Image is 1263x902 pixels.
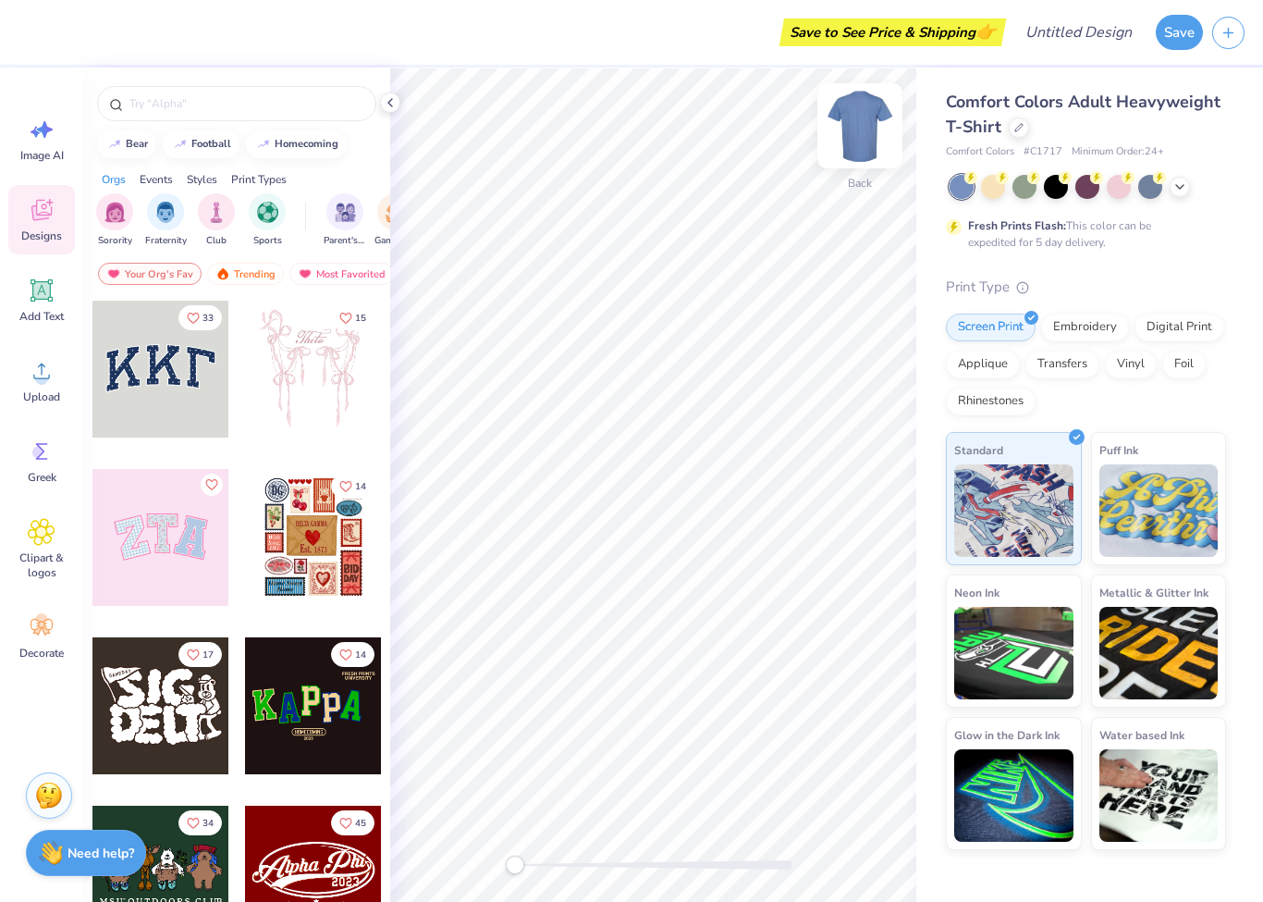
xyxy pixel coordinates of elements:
[355,314,366,323] span: 15
[1156,15,1203,50] button: Save
[324,193,366,248] button: filter button
[96,193,133,248] button: filter button
[1099,725,1184,745] span: Water based Ink
[1099,607,1219,699] img: Metallic & Glitter Ink
[198,193,235,248] div: filter for Club
[355,650,366,660] span: 14
[975,20,996,43] span: 👉
[145,234,187,248] span: Fraternity
[126,139,148,149] div: bear
[1099,464,1219,557] img: Puff Ink
[823,89,897,163] img: Back
[145,193,187,248] div: filter for Fraternity
[104,202,126,223] img: Sorority Image
[784,19,1001,46] div: Save to See Price & Shipping
[506,856,524,874] div: Accessibility label
[1072,144,1164,160] span: Minimum Order: 24 +
[98,263,202,285] div: Your Org's Fav
[946,91,1220,138] span: Comfort Colors Adult Heavyweight T-Shirt
[946,277,1226,298] div: Print Type
[202,650,214,660] span: 17
[187,171,217,188] div: Styles
[848,175,872,192] div: Back
[374,234,417,248] span: Game Day
[946,144,1014,160] span: Comfort Colors
[331,474,374,499] button: Like
[954,607,1073,699] img: Neon Ink
[1099,583,1208,602] span: Metallic & Glitter Ink
[206,202,227,223] img: Club Image
[128,94,364,113] input: Try "Alpha"
[1041,314,1129,341] div: Embroidery
[355,819,366,828] span: 45
[96,193,133,248] div: filter for Sorority
[246,130,347,158] button: homecoming
[97,130,156,158] button: bear
[954,440,1003,460] span: Standard
[324,193,366,248] div: filter for Parent's Weekend
[954,583,999,602] span: Neon Ink
[173,139,188,150] img: trend_line.gif
[102,171,126,188] div: Orgs
[946,351,1020,378] div: Applique
[215,267,230,280] img: trending.gif
[1024,144,1062,160] span: # C1717
[374,193,417,248] div: filter for Game Day
[106,267,121,280] img: most_fav.gif
[257,202,278,223] img: Sports Image
[67,845,134,862] strong: Need help?
[954,464,1073,557] img: Standard
[324,234,366,248] span: Parent's Weekend
[207,263,284,285] div: Trending
[155,202,176,223] img: Fraternity Image
[19,309,64,324] span: Add Text
[298,267,313,280] img: most_fav.gif
[191,139,231,149] div: football
[201,474,223,496] button: Like
[249,193,286,248] div: filter for Sports
[19,646,64,661] span: Decorate
[968,217,1196,251] div: This color can be expedited for 5 day delivery.
[249,193,286,248] button: filter button
[11,550,72,580] span: Clipart & logos
[202,819,214,828] span: 34
[98,234,132,248] span: Sorority
[21,229,62,243] span: Designs
[1099,749,1219,842] img: Water based Ink
[178,305,222,330] button: Like
[178,810,222,835] button: Like
[946,388,1036,415] div: Rhinestones
[954,725,1060,745] span: Glow in the Dark Ink
[1105,351,1157,378] div: Vinyl
[140,171,173,188] div: Events
[331,305,374,330] button: Like
[1011,14,1147,51] input: Untitled Design
[331,810,374,835] button: Like
[28,470,56,485] span: Greek
[107,139,122,150] img: trend_line.gif
[1025,351,1099,378] div: Transfers
[23,389,60,404] span: Upload
[20,148,64,163] span: Image AI
[946,314,1036,341] div: Screen Print
[178,642,222,667] button: Like
[256,139,271,150] img: trend_line.gif
[275,139,338,149] div: homecoming
[331,642,374,667] button: Like
[163,130,239,158] button: football
[231,171,287,188] div: Print Types
[206,234,227,248] span: Club
[1162,351,1206,378] div: Foil
[1099,440,1138,460] span: Puff Ink
[253,234,282,248] span: Sports
[355,482,366,491] span: 14
[386,202,407,223] img: Game Day Image
[374,193,417,248] button: filter button
[335,202,356,223] img: Parent's Weekend Image
[202,314,214,323] span: 33
[289,263,394,285] div: Most Favorited
[1134,314,1224,341] div: Digital Print
[968,218,1066,233] strong: Fresh Prints Flash:
[145,193,187,248] button: filter button
[198,193,235,248] button: filter button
